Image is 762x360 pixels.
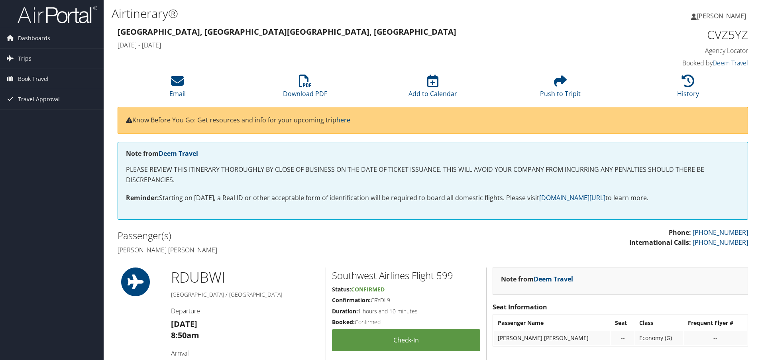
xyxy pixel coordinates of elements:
a: Push to Tripit [540,79,581,98]
strong: [DATE] [171,319,197,329]
h5: Confirmed [332,318,480,326]
span: Dashboards [18,28,50,48]
div: -- [615,334,630,342]
a: [DOMAIN_NAME][URL] [539,193,605,202]
a: History [677,79,699,98]
a: [PERSON_NAME] [691,4,754,28]
a: [PHONE_NUMBER] [693,238,748,247]
th: Class [635,316,683,330]
h4: [PERSON_NAME] [PERSON_NAME] [118,246,427,254]
strong: Note from [501,275,573,283]
h2: Passenger(s) [118,229,427,242]
td: [PERSON_NAME] [PERSON_NAME] [494,331,610,345]
h2: Southwest Airlines Flight 599 [332,269,480,282]
h1: RDU BWI [171,268,320,287]
strong: Phone: [669,228,691,237]
p: Starting on [DATE], a Real ID or other acceptable form of identification will be required to boar... [126,193,740,203]
span: Confirmed [351,285,385,293]
strong: Booked: [332,318,355,326]
a: here [336,116,350,124]
h1: Airtinerary® [112,5,540,22]
a: Deem Travel [713,59,748,67]
a: Download PDF [283,79,327,98]
h4: Departure [171,307,320,315]
td: Economy (G) [635,331,683,345]
a: Email [169,79,186,98]
h5: CRYDL9 [332,296,480,304]
span: Book Travel [18,69,49,89]
p: Know Before You Go: Get resources and info for your upcoming trip [126,115,740,126]
a: Add to Calendar [408,79,457,98]
strong: Confirmation: [332,296,371,304]
th: Frequent Flyer # [684,316,747,330]
strong: Note from [126,149,198,158]
h1: CVZ5YZ [599,26,748,43]
a: [PHONE_NUMBER] [693,228,748,237]
span: Trips [18,49,31,69]
span: Travel Approval [18,89,60,109]
h4: Arrival [171,349,320,358]
h4: Agency Locator [599,46,748,55]
div: -- [688,334,743,342]
strong: International Calls: [629,238,691,247]
h5: 1 hours and 10 minutes [332,307,480,315]
strong: Duration: [332,307,358,315]
th: Seat [611,316,634,330]
span: [PERSON_NAME] [697,12,746,20]
h4: [DATE] - [DATE] [118,41,587,49]
strong: 8:50am [171,330,199,340]
img: airportal-logo.png [18,5,97,24]
h5: [GEOGRAPHIC_DATA] / [GEOGRAPHIC_DATA] [171,291,320,299]
strong: Reminder: [126,193,159,202]
a: Deem Travel [534,275,573,283]
strong: Seat Information [493,303,547,311]
strong: [GEOGRAPHIC_DATA], [GEOGRAPHIC_DATA] [GEOGRAPHIC_DATA], [GEOGRAPHIC_DATA] [118,26,456,37]
h4: Booked by [599,59,748,67]
strong: Status: [332,285,351,293]
a: Check-in [332,329,480,351]
a: Deem Travel [159,149,198,158]
p: PLEASE REVIEW THIS ITINERARY THOROUGHLY BY CLOSE OF BUSINESS ON THE DATE OF TICKET ISSUANCE. THIS... [126,165,740,185]
th: Passenger Name [494,316,610,330]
